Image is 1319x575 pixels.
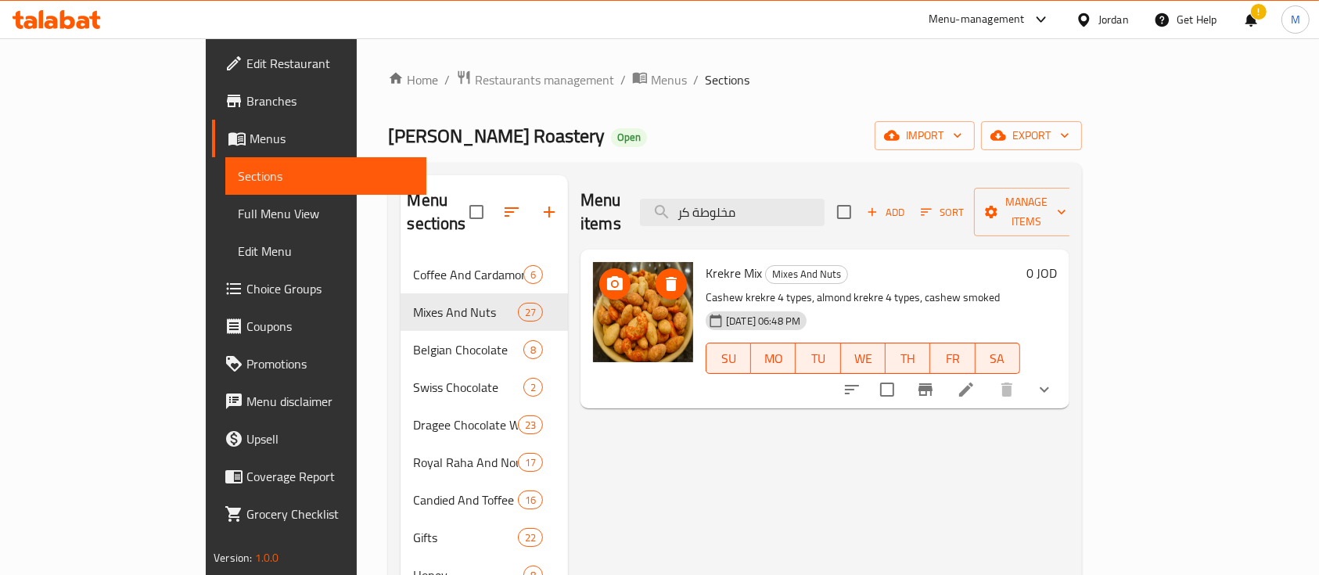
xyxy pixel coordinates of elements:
nav: breadcrumb [388,70,1081,90]
a: Menu disclaimer [212,383,426,420]
a: Coverage Report [212,458,426,495]
button: export [981,121,1082,150]
span: Add item [861,200,911,225]
div: Mixes And Nuts27 [401,293,568,331]
a: Upsell [212,420,426,458]
h6: 0 JOD [1026,262,1057,284]
div: items [523,265,543,284]
span: Select to update [871,373,904,406]
span: Select all sections [460,196,493,228]
a: Menus [632,70,687,90]
span: 6 [524,268,542,282]
span: Belgian Chocolate [413,340,523,359]
li: / [693,70,699,89]
button: TU [796,343,840,374]
span: Grocery Checklist [246,505,414,523]
span: Sections [238,167,414,185]
div: Jordan [1098,11,1129,28]
button: FR [930,343,975,374]
span: Full Menu View [238,204,414,223]
span: [DATE] 06:48 PM [720,314,807,329]
span: Gifts [413,528,517,547]
div: items [518,303,543,322]
span: Royal Raha And Nougat [413,453,517,472]
div: Menu-management [929,10,1025,29]
input: search [640,199,825,226]
span: Promotions [246,354,414,373]
div: Swiss Chocolate2 [401,368,568,406]
div: Coffee And Cardamom6 [401,256,568,293]
h2: Menu sections [407,189,469,235]
a: Sections [225,157,426,195]
button: sort-choices [833,371,871,408]
div: Mixes And Nuts [413,303,517,322]
a: Branches [212,82,426,120]
a: Grocery Checklist [212,495,426,533]
span: SU [713,347,745,370]
span: Dragee Chocolate With Candied And Candy [413,415,517,434]
span: MO [757,347,789,370]
span: Upsell [246,429,414,448]
span: Branches [246,92,414,110]
span: Krekre Mix [706,261,762,285]
span: M [1291,11,1300,28]
div: items [518,528,543,547]
div: items [518,453,543,472]
span: Version: [214,548,252,568]
a: Menus [212,120,426,157]
span: Coffee And Cardamom [413,265,523,284]
span: Sort items [911,200,974,225]
span: Edit Menu [238,242,414,261]
span: import [887,126,962,146]
button: delete image [656,268,687,300]
span: Menu disclaimer [246,392,414,411]
span: Add [864,203,907,221]
button: import [875,121,975,150]
li: / [620,70,626,89]
span: Sort [921,203,964,221]
p: Cashew krekre 4 types, almond krekre 4 types, cashew smoked [706,288,1020,307]
span: WE [847,347,879,370]
span: 22 [519,530,542,545]
div: Belgian Chocolate8 [401,331,568,368]
button: delete [988,371,1026,408]
a: Restaurants management [456,70,614,90]
span: Coupons [246,317,414,336]
span: TH [892,347,924,370]
button: upload picture [599,268,631,300]
button: Add section [530,193,568,231]
span: [PERSON_NAME] Roastery [388,118,605,153]
a: Choice Groups [212,270,426,307]
span: 27 [519,305,542,320]
span: Sort sections [493,193,530,231]
button: Manage items [974,188,1079,236]
span: Mixes And Nuts [766,265,847,283]
div: Mixes And Nuts [765,265,848,284]
span: Coverage Report [246,467,414,486]
button: WE [841,343,886,374]
img: Krekre Mix [593,262,693,362]
h2: Menu items [580,189,621,235]
span: 1.0.0 [255,548,279,568]
div: Royal Raha And Nougat17 [401,444,568,481]
a: Edit Menu [225,232,426,270]
div: Open [611,128,647,147]
button: Branch-specific-item [907,371,944,408]
div: items [523,378,543,397]
a: Coupons [212,307,426,345]
span: Menus [250,129,414,148]
button: Sort [917,200,968,225]
span: Swiss Chocolate [413,378,523,397]
span: FR [936,347,969,370]
span: 16 [519,493,542,508]
div: items [523,340,543,359]
span: Restaurants management [475,70,614,89]
span: Select section [828,196,861,228]
span: Choice Groups [246,279,414,298]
